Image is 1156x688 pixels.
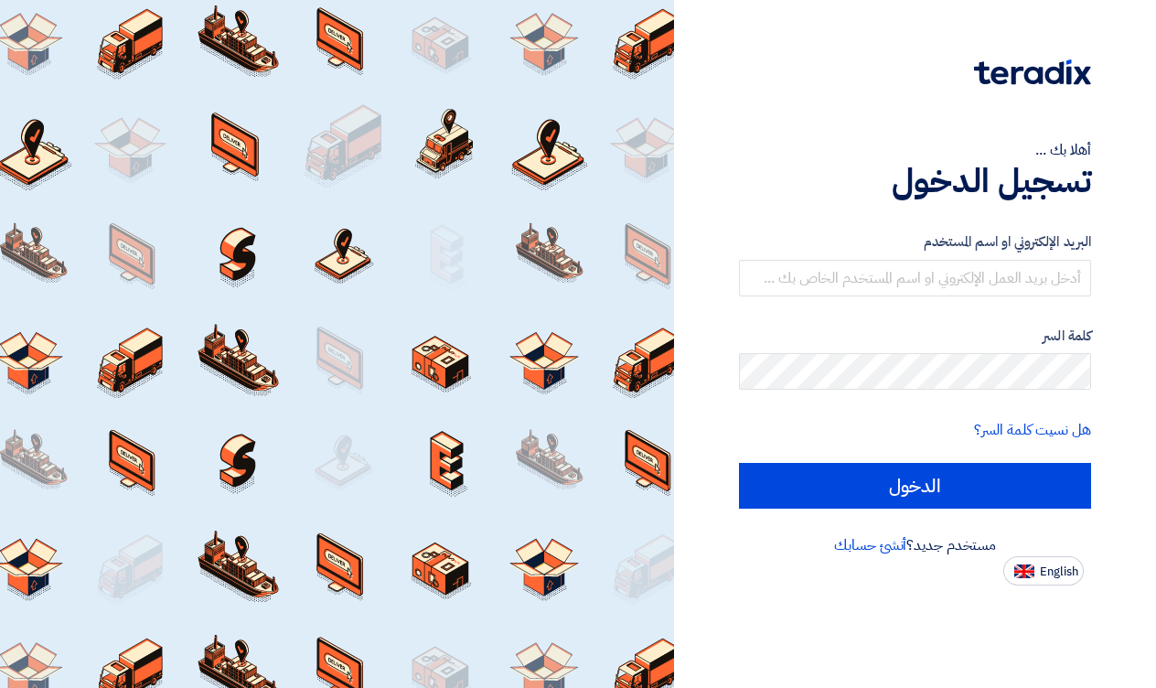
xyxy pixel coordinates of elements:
h1: تسجيل الدخول [739,161,1091,201]
div: مستخدم جديد؟ [739,534,1091,556]
span: English [1040,565,1078,578]
a: أنشئ حسابك [834,534,906,556]
div: أهلا بك ... [739,139,1091,161]
button: English [1003,556,1084,586]
img: en-US.png [1014,564,1034,578]
label: كلمة السر [739,326,1091,347]
input: أدخل بريد العمل الإلكتروني او اسم المستخدم الخاص بك ... [739,260,1091,296]
input: الدخول [739,463,1091,509]
label: البريد الإلكتروني او اسم المستخدم [739,231,1091,253]
a: هل نسيت كلمة السر؟ [974,419,1091,441]
img: Teradix logo [974,59,1091,85]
